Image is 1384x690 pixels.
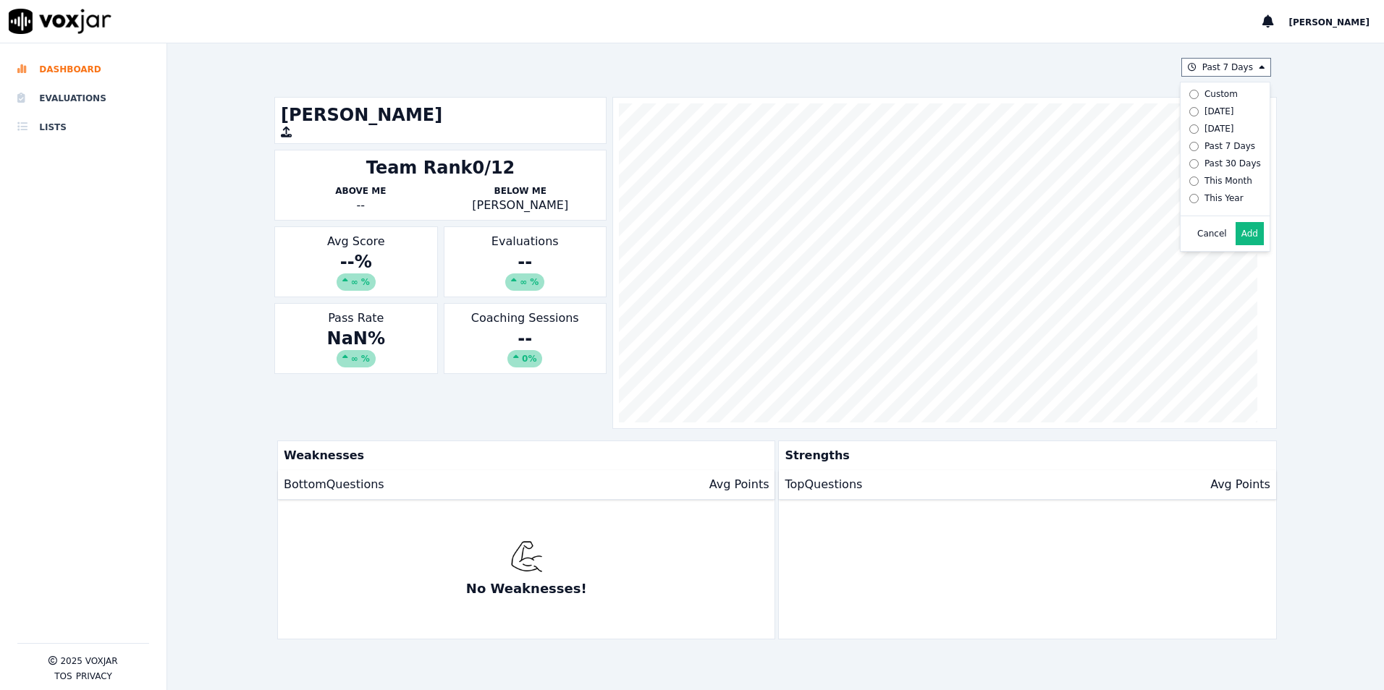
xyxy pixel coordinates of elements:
button: [PERSON_NAME] [1288,13,1384,30]
p: No Weaknesses! [466,579,587,599]
p: Avg Points [709,476,769,493]
a: Evaluations [17,84,149,113]
input: [DATE] [1189,124,1199,134]
div: Evaluations [444,226,607,297]
div: NaN % [281,327,431,367]
p: Bottom Questions [284,476,384,493]
img: voxjar logo [9,9,111,34]
span: [PERSON_NAME] [1288,17,1370,27]
div: Past 7 Days [1204,140,1255,152]
div: Coaching Sessions [444,303,607,374]
div: -- [281,197,440,214]
input: This Month [1189,176,1199,186]
p: Above Me [281,185,440,197]
p: Below Me [441,185,600,197]
div: This Year [1204,192,1244,204]
input: This Year [1189,194,1199,203]
a: Lists [17,113,149,142]
input: Custom [1189,90,1199,99]
div: Pass Rate [274,303,437,374]
p: Avg Points [1210,476,1270,493]
p: Weaknesses [278,441,769,470]
p: Top Questions [785,476,862,493]
img: muscle [510,540,543,573]
p: Strengths [779,441,1270,470]
input: [DATE] [1189,107,1199,116]
button: Past 7 Days Custom [DATE] [DATE] Past 7 Days Past 30 Days This Month This Year Cancel Add [1181,58,1271,77]
p: 2025 Voxjar [60,655,117,667]
div: ∞ % [337,350,376,367]
input: Past 7 Days [1189,142,1199,151]
div: -- [450,250,600,291]
div: [DATE] [1204,106,1234,117]
div: [DATE] [1204,123,1234,135]
h1: [PERSON_NAME] [281,103,600,127]
button: Add [1236,222,1264,245]
div: Custom [1204,88,1238,100]
button: Cancel [1197,228,1227,239]
a: Dashboard [17,55,149,84]
div: ∞ % [337,273,376,291]
div: This Month [1204,175,1252,187]
input: Past 30 Days [1189,159,1199,169]
div: Team Rank 0/12 [366,156,515,179]
div: 0% [507,350,542,367]
div: ∞ % [505,273,544,291]
button: TOS [54,670,72,682]
p: [PERSON_NAME] [441,197,600,214]
div: Past 30 Days [1204,158,1261,169]
div: -- % [281,250,431,291]
button: Privacy [76,670,112,682]
div: -- [450,327,600,367]
div: Avg Score [274,226,437,297]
